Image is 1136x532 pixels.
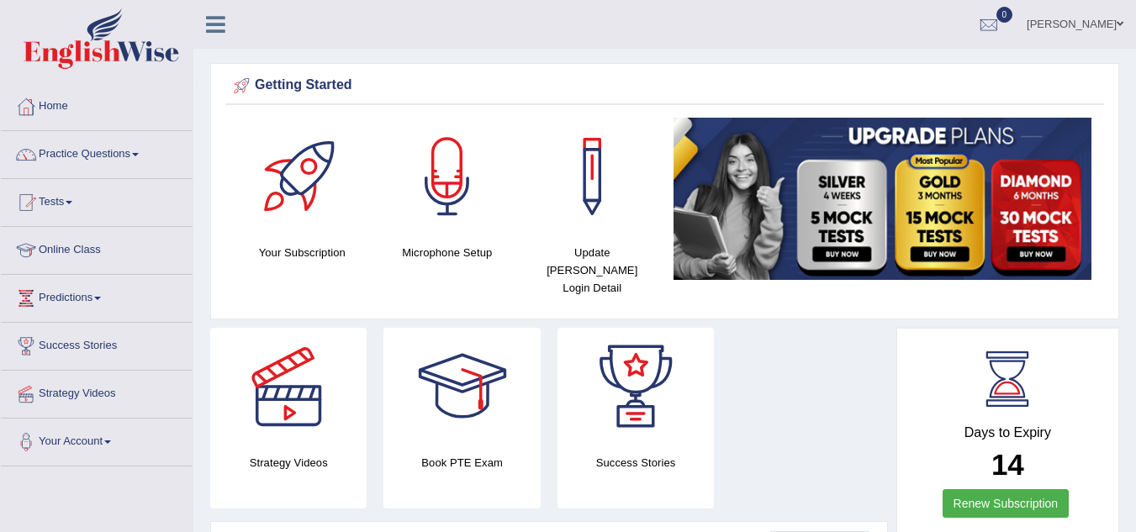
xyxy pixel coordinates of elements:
h4: Days to Expiry [916,425,1100,440]
a: Predictions [1,275,193,317]
h4: Success Stories [557,454,714,471]
img: small5.jpg [674,118,1092,280]
a: Strategy Videos [1,371,193,413]
h4: Book PTE Exam [383,454,540,471]
span: 0 [996,7,1013,23]
h4: Strategy Videos [210,454,367,471]
a: Renew Subscription [943,489,1070,518]
a: Tests [1,179,193,221]
a: Success Stories [1,323,193,365]
b: 14 [991,448,1024,481]
a: Online Class [1,227,193,269]
a: Practice Questions [1,131,193,173]
h4: Microphone Setup [383,244,512,261]
h4: Update [PERSON_NAME] Login Detail [528,244,657,297]
a: Home [1,83,193,125]
a: Your Account [1,419,193,461]
div: Getting Started [230,73,1100,98]
h4: Your Subscription [238,244,367,261]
